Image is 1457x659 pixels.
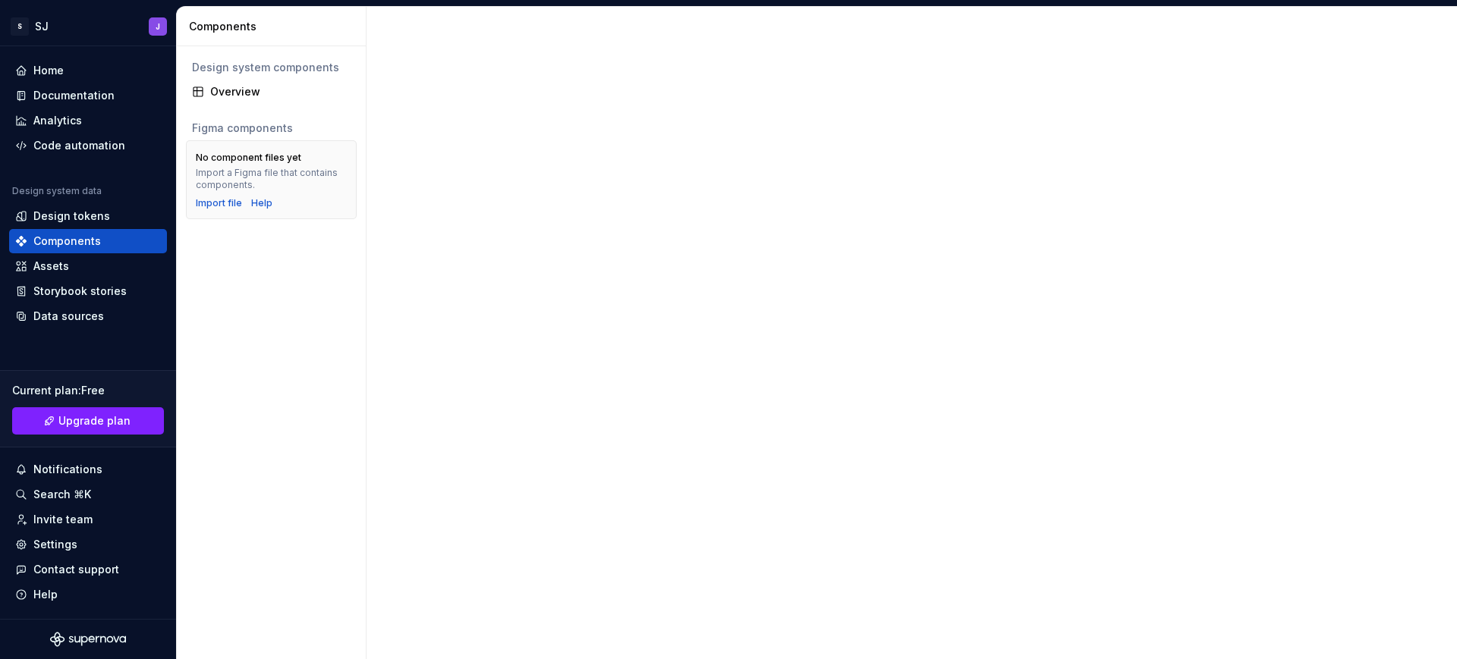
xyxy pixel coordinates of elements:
[186,80,357,104] a: Overview
[33,138,125,153] div: Code automation
[12,407,164,435] a: Upgrade plan
[33,487,91,502] div: Search ⌘K
[9,457,167,482] button: Notifications
[33,462,102,477] div: Notifications
[9,304,167,328] a: Data sources
[192,121,351,136] div: Figma components
[33,562,119,577] div: Contact support
[9,58,167,83] a: Home
[12,383,164,398] div: Current plan : Free
[58,413,131,428] span: Upgrade plan
[196,152,301,164] div: No component files yet
[9,532,167,557] a: Settings
[9,229,167,253] a: Components
[9,582,167,607] button: Help
[9,482,167,507] button: Search ⌘K
[9,507,167,532] a: Invite team
[3,10,173,42] button: SSJJ
[33,63,64,78] div: Home
[189,19,360,34] div: Components
[33,587,58,602] div: Help
[33,88,115,103] div: Documentation
[251,197,272,209] a: Help
[9,557,167,582] button: Contact support
[9,254,167,278] a: Assets
[33,209,110,224] div: Design tokens
[33,537,77,552] div: Settings
[33,512,93,527] div: Invite team
[9,279,167,303] a: Storybook stories
[33,259,69,274] div: Assets
[33,234,101,249] div: Components
[33,284,127,299] div: Storybook stories
[192,60,351,75] div: Design system components
[50,632,126,647] svg: Supernova Logo
[210,84,351,99] div: Overview
[196,197,242,209] button: Import file
[11,17,29,36] div: S
[9,108,167,133] a: Analytics
[35,19,49,34] div: SJ
[9,133,167,158] a: Code automation
[9,83,167,108] a: Documentation
[156,20,160,33] div: J
[9,204,167,228] a: Design tokens
[33,113,82,128] div: Analytics
[33,309,104,324] div: Data sources
[196,167,347,191] div: Import a Figma file that contains components.
[12,185,102,197] div: Design system data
